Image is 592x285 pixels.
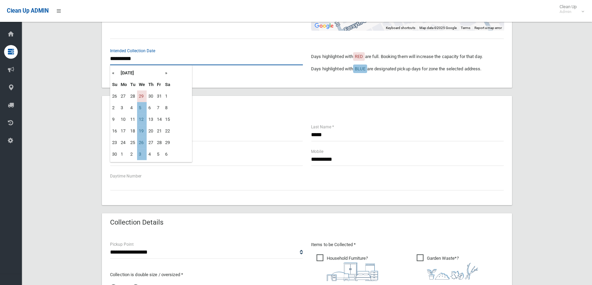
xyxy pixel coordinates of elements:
[163,102,172,114] td: 8
[311,65,504,73] p: Days highlighted with are designated pickup days for zone the selected address.
[147,137,155,148] td: 27
[129,90,137,102] td: 28
[461,26,470,30] a: Terms (opens in new tab)
[355,54,363,59] span: RED
[119,148,129,160] td: 1
[110,90,119,102] td: 26
[147,148,155,160] td: 4
[129,102,137,114] td: 4
[137,137,147,148] td: 26
[110,148,119,160] td: 30
[474,26,502,30] a: Report a map error
[137,79,147,90] th: We
[119,90,129,102] td: 27
[129,79,137,90] th: Tu
[417,254,478,280] span: Garden Waste*
[129,148,137,160] td: 2
[110,137,119,148] td: 23
[119,79,129,90] th: Mo
[147,79,155,90] th: Th
[137,114,147,125] td: 12
[102,216,172,229] header: Collection Details
[110,271,303,279] p: Collection is double size / oversized *
[155,137,163,148] td: 28
[163,148,172,160] td: 6
[119,114,129,125] td: 10
[355,66,365,71] span: BLUE
[163,137,172,148] td: 29
[129,114,137,125] td: 11
[155,79,163,90] th: Fr
[311,241,504,249] p: Items to be Collected *
[163,125,172,137] td: 22
[556,4,583,14] span: Clean Up
[155,148,163,160] td: 5
[560,9,577,14] small: Admin
[147,125,155,137] td: 20
[147,90,155,102] td: 30
[110,67,119,79] th: «
[311,53,504,61] p: Days highlighted with are full. Booking them will increase the capacity for that day.
[155,114,163,125] td: 14
[419,26,457,30] span: Map data ©2025 Google
[102,98,168,112] header: Personal Details
[7,8,49,14] span: Clean Up ADMIN
[427,262,478,280] img: 4fd8a5c772b2c999c83690221e5242e0.png
[119,137,129,148] td: 24
[119,102,129,114] td: 3
[110,114,119,125] td: 9
[110,79,119,90] th: Su
[163,67,172,79] th: »
[327,256,378,281] i: ?
[317,254,378,281] span: Household Furniture
[313,22,335,30] a: Open this area in Google Maps (opens a new window)
[155,90,163,102] td: 31
[110,125,119,137] td: 16
[129,137,137,148] td: 25
[386,26,415,30] button: Keyboard shortcuts
[137,148,147,160] td: 3
[119,67,163,79] th: [DATE]
[163,90,172,102] td: 1
[147,114,155,125] td: 13
[155,125,163,137] td: 21
[119,125,129,137] td: 17
[163,79,172,90] th: Sa
[129,125,137,137] td: 18
[147,102,155,114] td: 6
[137,90,147,102] td: 29
[137,125,147,137] td: 19
[155,102,163,114] td: 7
[427,256,478,280] i: ?
[163,114,172,125] td: 15
[313,22,335,30] img: Google
[137,102,147,114] td: 5
[110,102,119,114] td: 2
[327,262,378,281] img: aa9efdbe659d29b613fca23ba79d85cb.png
